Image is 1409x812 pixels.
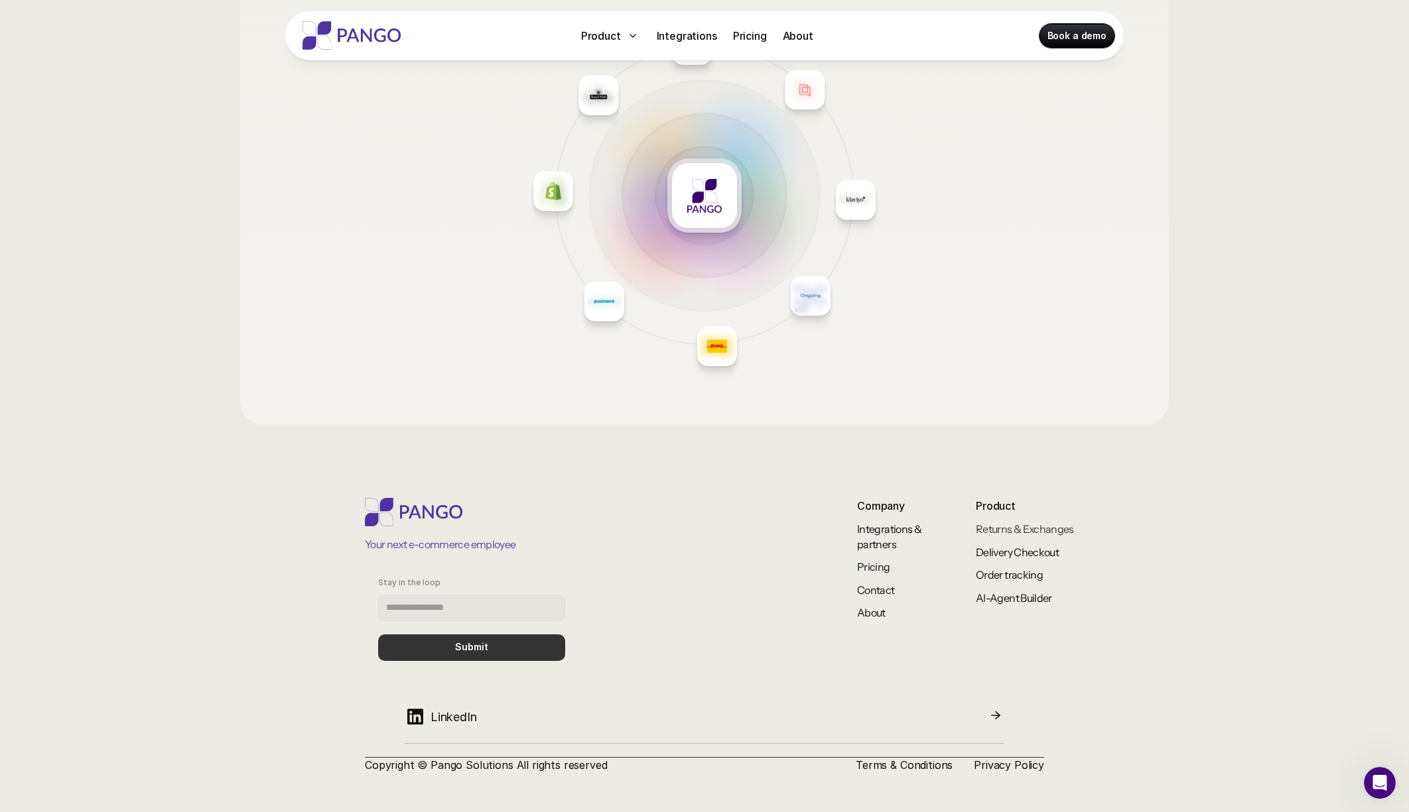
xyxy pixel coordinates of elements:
a: Pricing [857,560,890,573]
a: Terms & Conditions [856,758,953,772]
a: Integrations & partners [857,522,923,550]
p: About [783,28,813,44]
a: LinkedIn [405,701,1004,744]
p: Integrations [657,28,717,44]
p: Submit [455,642,488,653]
a: Contact [857,583,895,597]
a: Delivery Checkout [976,546,1059,559]
a: About [857,606,886,619]
p: Pricing [733,28,767,44]
a: About [777,25,819,46]
p: Your next e-commerce employee [365,537,515,551]
p: Stay in the loop [378,578,440,587]
p: Product [976,498,1083,514]
p: Copyright © Pango Solutions All rights reserved [365,758,835,772]
a: Integrations [651,25,722,46]
a: Pricing [728,25,772,46]
p: LinkedIn [431,708,477,726]
a: AI-Agent Builder [976,591,1052,605]
a: Returns & Exchanges [976,522,1074,536]
img: Placeholder logo [707,337,727,357]
img: Placeholder logo [846,190,866,210]
img: Placeholder logo [801,286,821,306]
img: Placeholder logo [687,178,722,213]
p: Product [581,28,621,44]
img: Placeholder logo [543,182,563,202]
p: Company [857,498,930,514]
iframe: Intercom live chat [1364,767,1396,799]
img: Placeholder logo [795,80,815,100]
input: Stay in the loop [378,595,565,621]
p: Book a demo [1047,29,1107,42]
a: Book a demo [1040,24,1114,48]
button: Submit [378,634,565,661]
a: Privacy Policy [974,758,1044,772]
a: Order tracking [976,568,1043,581]
img: Placeholder logo [588,86,608,105]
